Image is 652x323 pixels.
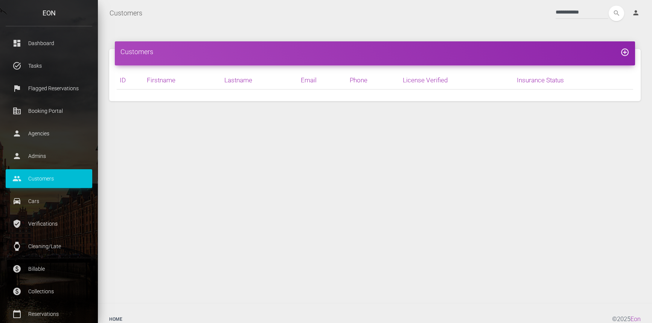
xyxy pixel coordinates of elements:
[6,79,92,98] a: flag Flagged Reservations
[298,71,347,89] th: Email
[6,147,92,165] a: person Admins
[11,173,87,184] p: Customers
[117,71,144,89] th: ID
[6,56,92,75] a: task_alt Tasks
[110,4,142,23] a: Customers
[11,286,87,297] p: Collections
[6,102,92,120] a: corporate_fare Booking Portal
[609,6,624,21] button: search
[11,241,87,252] p: Cleaning/Late
[6,214,92,233] a: verified_user Verifications
[620,48,629,57] i: add_circle_outline
[6,237,92,256] a: watch Cleaning/Late
[631,315,641,323] a: Eon
[632,9,640,17] i: person
[11,105,87,117] p: Booking Portal
[620,48,629,56] a: add_circle_outline
[11,128,87,139] p: Agencies
[347,71,400,89] th: Phone
[11,308,87,320] p: Reservations
[626,6,646,21] a: person
[11,218,87,229] p: Verifications
[6,259,92,278] a: paid Billable
[6,192,92,211] a: drive_eta Cars
[514,71,633,89] th: Insurance Status
[6,282,92,301] a: paid Collections
[11,263,87,274] p: Billable
[11,60,87,71] p: Tasks
[120,47,629,56] h4: Customers
[6,34,92,53] a: dashboard Dashboard
[144,71,222,89] th: Firstname
[11,38,87,49] p: Dashboard
[11,83,87,94] p: Flagged Reservations
[400,71,514,89] th: License Verified
[11,150,87,162] p: Admins
[11,196,87,207] p: Cars
[6,169,92,188] a: people Customers
[221,71,297,89] th: Lastname
[6,124,92,143] a: person Agencies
